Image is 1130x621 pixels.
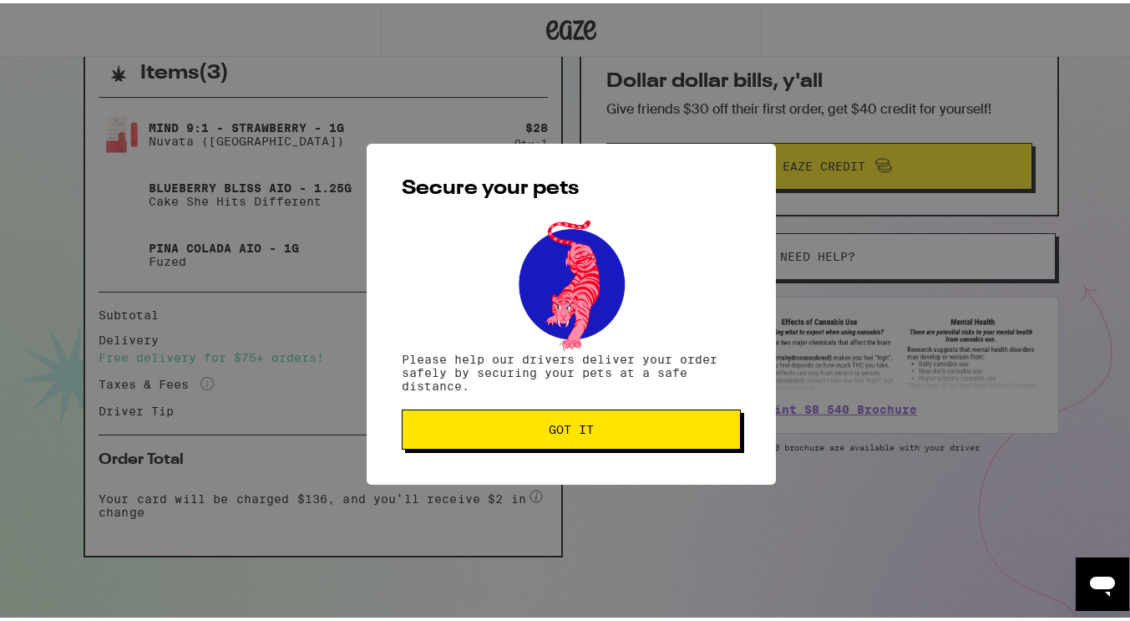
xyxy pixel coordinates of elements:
h2: Secure your pets [402,176,741,196]
span: Got it [549,420,594,432]
p: Please help our drivers deliver your order safely by securing your pets at a safe distance. [402,349,741,389]
img: pets [503,212,640,349]
iframe: Button to launch messaging window [1076,554,1129,608]
button: Got it [402,406,741,446]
